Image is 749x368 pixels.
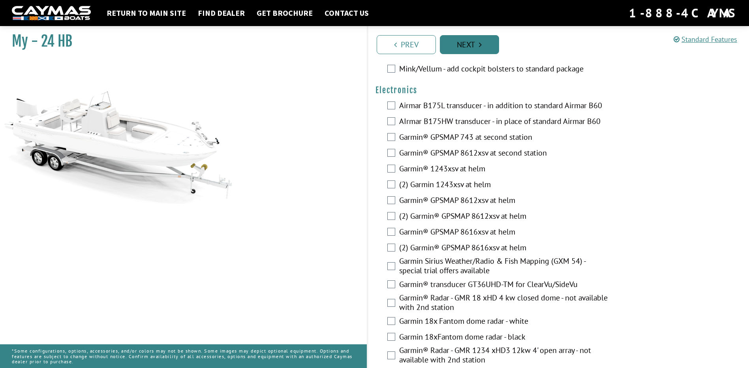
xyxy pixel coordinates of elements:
a: Standard Features [674,35,737,44]
label: Garmin 18x Fantom dome radar - white [399,316,609,328]
label: (2) Garmin® GPSMAP 8612xsv at helm [399,211,609,223]
label: Mink/Vellum - add cockpit bolsters to standard package [399,64,609,75]
label: Garmin® GPSMAP 8612xsv at second station [399,148,609,160]
label: Airmar B175L transducer - in addition to standard Airmar B60 [399,101,609,112]
label: Garmin® GPSMAP 8616xsv at helm [399,227,609,238]
a: Get Brochure [253,8,317,18]
p: *Some configurations, options, accessories, and/or colors may not be shown. Some images may depic... [12,344,355,368]
label: Garmin® Radar - GMR 18 xHD 4 kw closed dome - not available with 2nd station [399,293,609,314]
a: Find Dealer [194,8,249,18]
a: Return to main site [103,8,190,18]
label: Garmin® transducer GT36UHD-TM for ClearVu/SideVu [399,280,609,291]
label: Garmin Sirius Weather/Radio & Fish Mapping (GXM 54) - special trial offers available [399,256,609,277]
label: Garmin® Radar - GMR 1234 xHD3 12kw 4' open array - not available with 2nd station [399,345,609,366]
div: 1-888-4CAYMAS [629,4,737,22]
a: Contact Us [321,8,373,18]
label: AIrmar B175HW transducer - in place of standard Airmar B60 [399,116,609,128]
label: Garmin® 1243xsv at helm [399,164,609,175]
label: (2) Garmin 1243xsv at helm [399,180,609,191]
a: Prev [377,35,436,54]
label: Garmin® GPSMAP 743 at second station [399,132,609,144]
h1: My - 24 HB [12,32,347,50]
label: (2) Garmin® GPSMAP 8616xsv at helm [399,243,609,254]
a: Next [440,35,499,54]
img: white-logo-c9c8dbefe5ff5ceceb0f0178aa75bf4bb51f6bca0971e226c86eb53dfe498488.png [12,6,91,21]
label: Garmin® GPSMAP 8612xsv at helm [399,195,609,207]
label: Garmin 18xFantom dome radar - black [399,332,609,344]
h4: Electronics [375,85,741,95]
